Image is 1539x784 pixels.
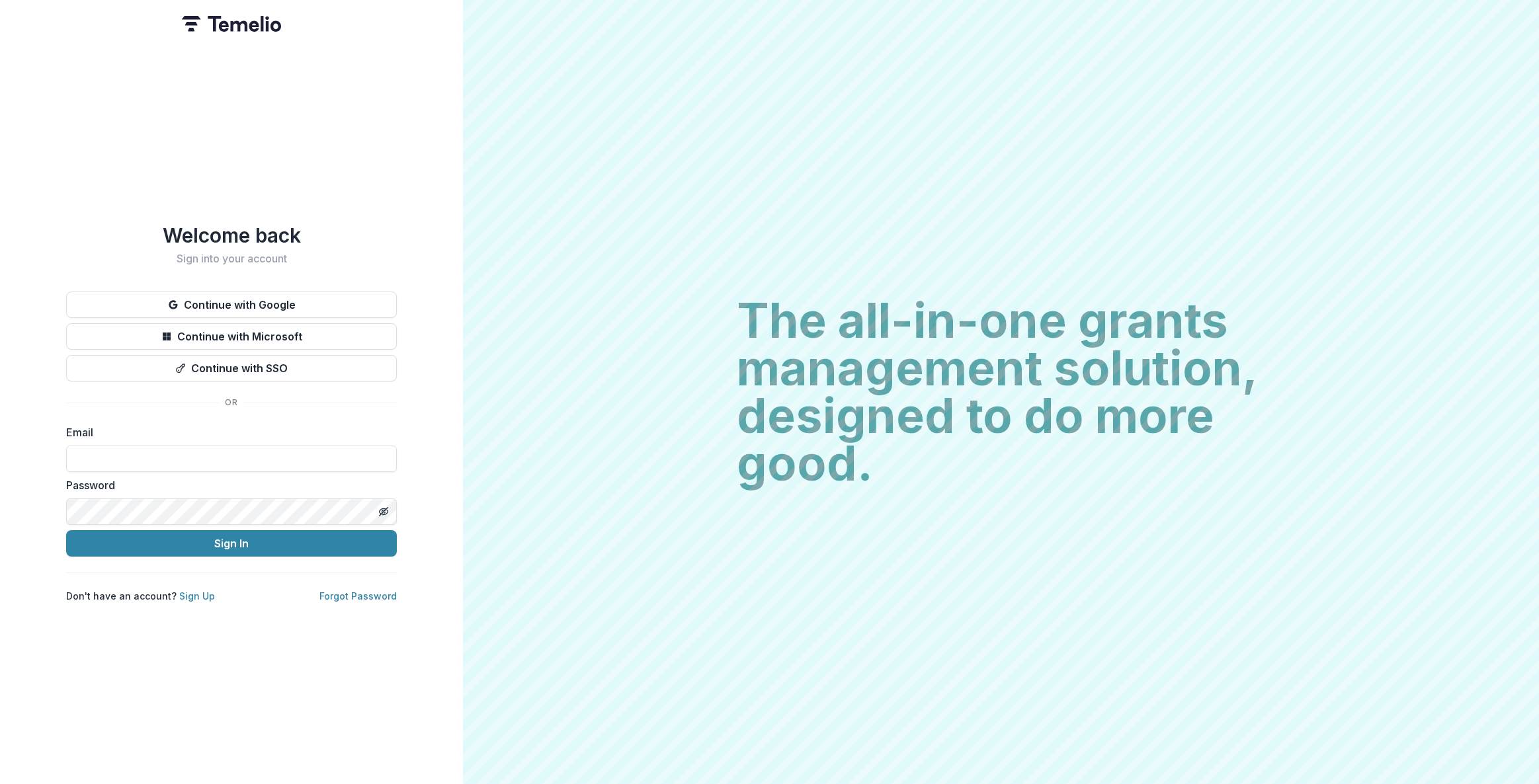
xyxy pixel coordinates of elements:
a: Sign Up [179,590,215,602]
img: Temelio [182,16,281,32]
button: Continue with Google [66,292,397,318]
button: Sign In [66,530,397,557]
button: Continue with Microsoft [66,323,397,350]
p: Don't have an account? [66,589,215,603]
label: Password [66,477,389,493]
button: Continue with SSO [66,355,397,381]
h2: Sign into your account [66,253,397,265]
label: Email [66,424,389,440]
a: Forgot Password [319,590,397,602]
button: Toggle password visibility [373,501,394,522]
h1: Welcome back [66,223,397,247]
